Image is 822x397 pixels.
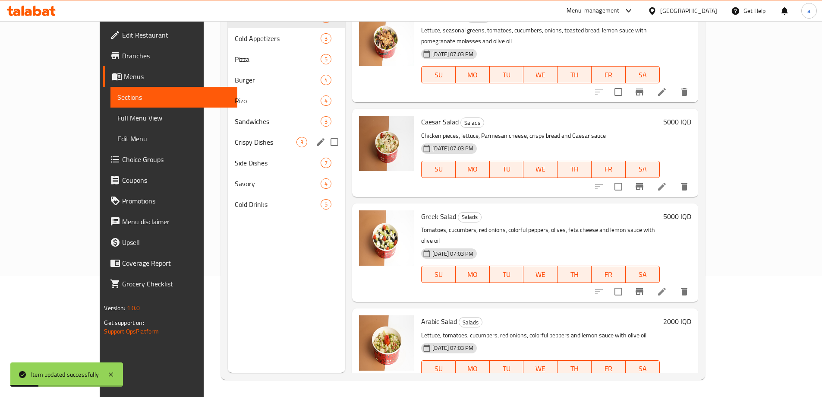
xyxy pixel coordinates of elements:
[459,362,486,375] span: MO
[523,161,557,178] button: WE
[626,66,660,83] button: SA
[296,137,307,147] div: items
[228,49,345,70] div: Pizza5
[458,212,481,222] span: Salads
[425,362,452,375] span: SU
[117,113,230,123] span: Full Menu View
[321,54,331,64] div: items
[228,28,345,49] div: Cold Appetizers3
[459,318,482,327] span: Salads
[461,118,484,128] span: Salads
[527,362,554,375] span: WE
[460,118,484,128] div: Salads
[117,92,230,102] span: Sections
[235,95,321,106] span: Rizo
[592,360,626,378] button: FR
[228,70,345,90] div: Burger4
[235,75,321,85] div: Burger
[425,163,452,175] span: SU
[122,216,230,227] span: Menu disclaimer
[321,33,331,44] div: items
[235,158,321,168] span: Side Dishes
[127,302,140,314] span: 1.0.0
[629,163,656,175] span: SA
[660,6,717,16] div: [GEOGRAPHIC_DATA]
[104,326,159,337] a: Support.OpsPlatform
[421,25,659,47] p: Lettuce, seasonal greens, tomatoes, cucumbers, onions, toasted bread, lemon sauce with pomegranat...
[629,69,656,81] span: SA
[629,82,650,102] button: Branch-specific-item
[321,95,331,106] div: items
[490,266,524,283] button: TU
[321,118,331,126] span: 3
[493,362,520,375] span: TU
[561,362,588,375] span: TH
[321,159,331,167] span: 7
[595,69,622,81] span: FR
[657,181,667,192] a: Edit menu item
[421,330,659,341] p: Lettuce, tomatoes, cucumbers, red onions, colorful peppers and lemon sauce with olive oil
[626,161,660,178] button: SA
[657,286,667,297] a: Edit menu item
[103,273,237,294] a: Grocery Checklist
[122,237,230,248] span: Upsell
[321,158,331,168] div: items
[657,87,667,97] a: Edit menu item
[104,317,144,328] span: Get support on:
[321,116,331,127] div: items
[103,66,237,87] a: Menus
[103,149,237,170] a: Choice Groups
[235,33,321,44] span: Cold Appetizers
[235,54,321,64] div: Pizza
[321,180,331,188] span: 4
[459,317,482,327] div: Salads
[609,178,627,196] span: Select to update
[228,152,345,173] div: Side Dishes7
[459,163,486,175] span: MO
[110,87,237,108] a: Sections
[103,25,237,45] a: Edit Restaurant
[321,35,331,43] span: 3
[228,90,345,111] div: Rizo4
[103,253,237,273] a: Coverage Report
[235,199,321,210] span: Cold Drinks
[592,266,626,283] button: FR
[421,161,456,178] button: SU
[592,161,626,178] button: FR
[459,268,486,281] span: MO
[490,161,524,178] button: TU
[523,266,557,283] button: WE
[527,163,554,175] span: WE
[629,268,656,281] span: SA
[421,66,456,83] button: SU
[567,6,620,16] div: Menu-management
[807,6,810,16] span: a
[527,69,554,81] span: WE
[104,302,125,314] span: Version:
[321,178,331,189] div: items
[629,362,656,375] span: SA
[359,116,414,171] img: Caesar Salad
[663,116,691,128] h6: 5000 IQD
[523,66,557,83] button: WE
[321,97,331,105] span: 4
[527,268,554,281] span: WE
[421,115,459,128] span: Caesar Salad
[493,268,520,281] span: TU
[561,69,588,81] span: TH
[122,258,230,268] span: Coverage Report
[421,130,659,141] p: Chicken pieces, lettuce, Parmesan cheese, crispy bread and Caesar sauce
[103,191,237,211] a: Promotions
[557,161,592,178] button: TH
[523,360,557,378] button: WE
[359,315,414,371] img: Arabic Salad
[235,178,321,189] span: Savory
[359,11,414,66] img: Fattoush Salad
[421,210,456,223] span: Greek Salad
[425,69,452,81] span: SU
[674,82,695,102] button: delete
[561,268,588,281] span: TH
